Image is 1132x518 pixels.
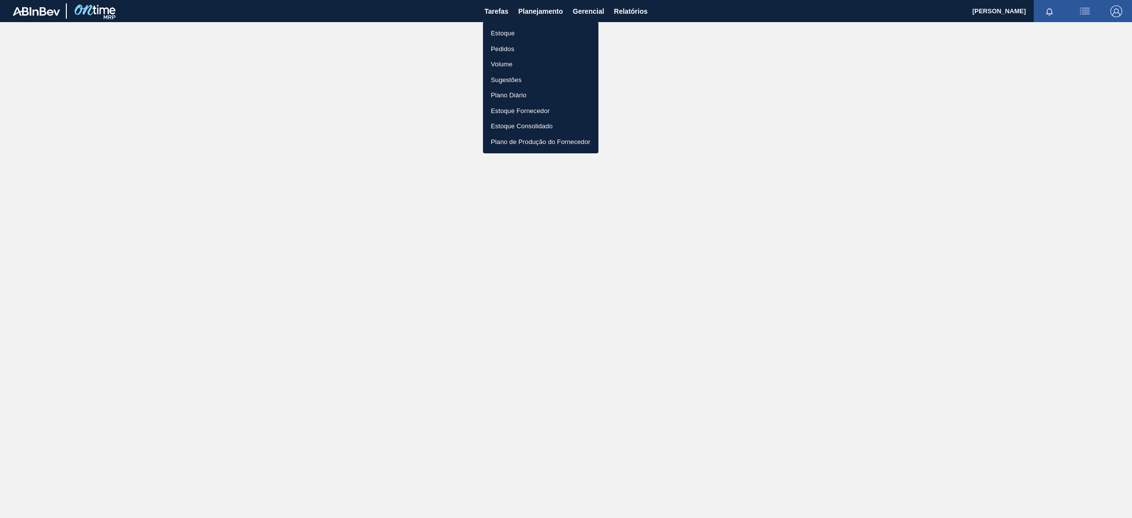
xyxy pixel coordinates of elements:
a: Sugestões [483,72,598,88]
a: Plano de Produção do Fornecedor [483,134,598,150]
a: Plano Diário [483,87,598,103]
a: Estoque Fornecedor [483,103,598,119]
a: Estoque [483,26,598,41]
a: Estoque Consolidado [483,118,598,134]
a: Pedidos [483,41,598,57]
a: Volume [483,57,598,72]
